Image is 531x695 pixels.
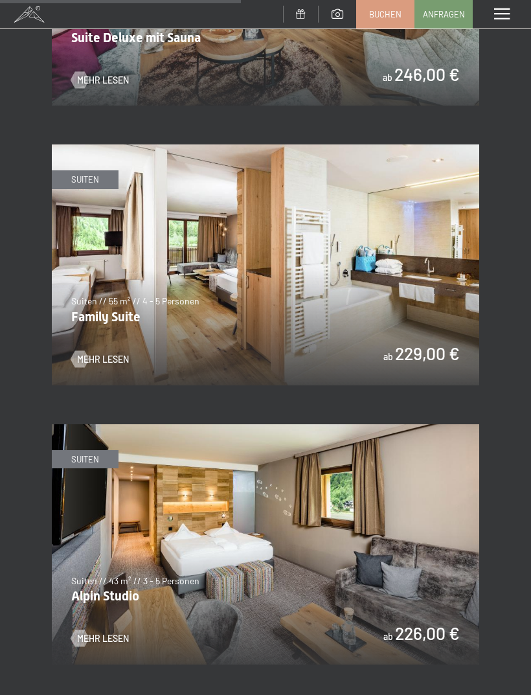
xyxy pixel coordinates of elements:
img: Family Suite [52,144,479,385]
span: Mehr Lesen [77,353,129,366]
a: Family Suite [52,145,479,153]
img: Alpin Studio [52,424,479,665]
a: Anfragen [415,1,472,28]
span: Buchen [369,8,401,20]
span: Mehr Lesen [77,74,129,87]
a: Mehr Lesen [71,632,129,645]
span: Anfragen [423,8,465,20]
span: Mehr Lesen [77,632,129,645]
a: Mehr Lesen [71,74,129,87]
a: Buchen [357,1,414,28]
a: Mehr Lesen [71,353,129,366]
a: Alpin Studio [52,425,479,433]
